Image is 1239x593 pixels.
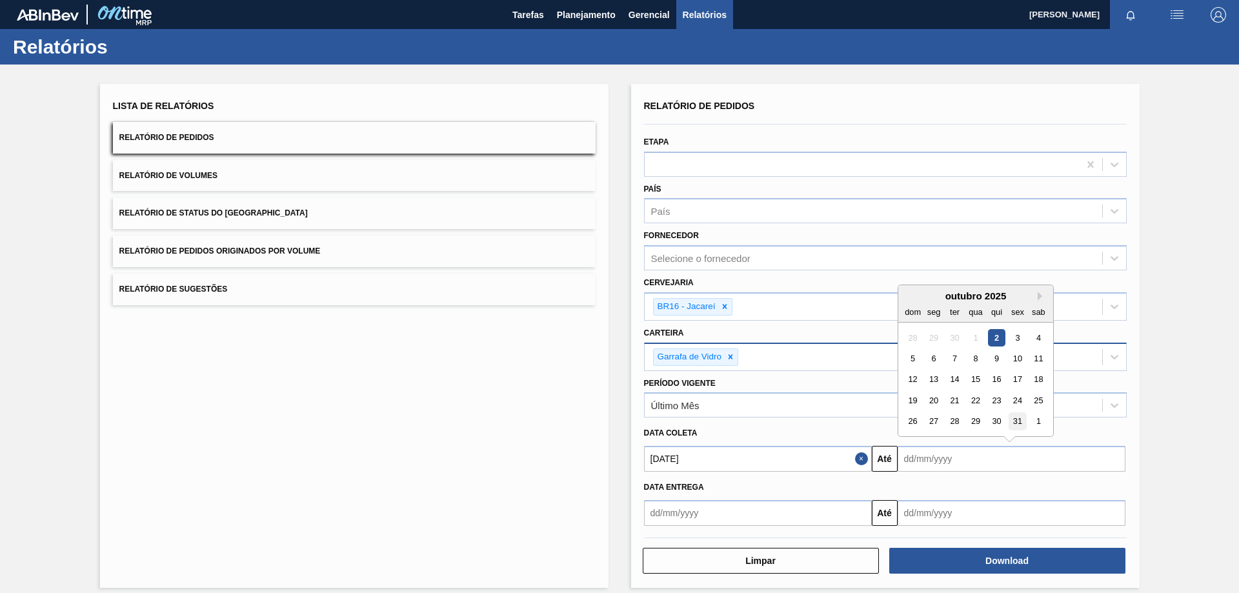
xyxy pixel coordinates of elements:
[967,392,984,409] div: Choose quarta-feira, 22 de outubro de 2025
[872,446,898,472] button: Até
[987,329,1005,347] div: Choose quinta-feira, 2 de outubro de 2025
[1009,413,1026,430] div: Choose sexta-feira, 31 de outubro de 2025
[898,290,1053,301] div: outubro 2025
[644,185,661,194] label: País
[904,350,922,367] div: Choose domingo, 5 de outubro de 2025
[119,208,308,217] span: Relatório de Status do [GEOGRAPHIC_DATA]
[902,327,1049,432] div: month 2025-10
[1029,392,1047,409] div: Choose sábado, 25 de outubro de 2025
[1029,329,1047,347] div: Choose sábado, 4 de outubro de 2025
[113,101,214,111] span: Lista de Relatórios
[967,350,984,367] div: Choose quarta-feira, 8 de outubro de 2025
[17,9,79,21] img: TNhmsLtSVTkK8tSr43FrP2fwEKptu5GPRR3wAAAABJRU5ErkJggg==
[967,371,984,388] div: Choose quarta-feira, 15 de outubro de 2025
[1211,7,1226,23] img: Logout
[644,500,872,526] input: dd/mm/yyyy
[904,303,922,321] div: dom
[643,548,879,574] button: Limpar
[904,329,922,347] div: Not available domingo, 28 de setembro de 2025
[945,350,963,367] div: Choose terça-feira, 7 de outubro de 2025
[1029,303,1047,321] div: sab
[644,483,704,492] span: Data entrega
[855,446,872,472] button: Close
[945,392,963,409] div: Choose terça-feira, 21 de outubro de 2025
[1009,329,1026,347] div: Choose sexta-feira, 3 de outubro de 2025
[113,274,596,305] button: Relatório de Sugestões
[119,246,321,256] span: Relatório de Pedidos Originados por Volume
[1029,413,1047,430] div: Choose sábado, 1 de novembro de 2025
[889,548,1125,574] button: Download
[987,413,1005,430] div: Choose quinta-feira, 30 de outubro de 2025
[651,400,700,411] div: Último Mês
[925,392,942,409] div: Choose segunda-feira, 20 de outubro de 2025
[1009,350,1026,367] div: Choose sexta-feira, 10 de outubro de 2025
[987,350,1005,367] div: Choose quinta-feira, 9 de outubro de 2025
[119,285,228,294] span: Relatório de Sugestões
[644,231,699,240] label: Fornecedor
[967,329,984,347] div: Not available quarta-feira, 1 de outubro de 2025
[654,349,724,365] div: Garrafa de Vidro
[629,7,670,23] span: Gerencial
[512,7,544,23] span: Tarefas
[1169,7,1185,23] img: userActions
[1038,292,1047,301] button: Next Month
[644,101,755,111] span: Relatório de Pedidos
[644,328,684,337] label: Carteira
[119,171,217,180] span: Relatório de Volumes
[987,371,1005,388] div: Choose quinta-feira, 16 de outubro de 2025
[967,413,984,430] div: Choose quarta-feira, 29 de outubro de 2025
[644,428,698,437] span: Data coleta
[119,133,214,142] span: Relatório de Pedidos
[113,122,596,154] button: Relatório de Pedidos
[925,413,942,430] div: Choose segunda-feira, 27 de outubro de 2025
[898,446,1125,472] input: dd/mm/yyyy
[113,160,596,192] button: Relatório de Volumes
[644,137,669,146] label: Etapa
[987,392,1005,409] div: Choose quinta-feira, 23 de outubro de 2025
[898,500,1125,526] input: dd/mm/yyyy
[967,303,984,321] div: qua
[945,303,963,321] div: ter
[1009,392,1026,409] div: Choose sexta-feira, 24 de outubro de 2025
[557,7,616,23] span: Planejamento
[13,39,242,54] h1: Relatórios
[904,371,922,388] div: Choose domingo, 12 de outubro de 2025
[654,299,718,315] div: BR16 - Jacareí
[1009,371,1026,388] div: Choose sexta-feira, 17 de outubro de 2025
[683,7,727,23] span: Relatórios
[1110,6,1151,24] button: Notificações
[925,350,942,367] div: Choose segunda-feira, 6 de outubro de 2025
[1029,371,1047,388] div: Choose sábado, 18 de outubro de 2025
[925,371,942,388] div: Choose segunda-feira, 13 de outubro de 2025
[925,329,942,347] div: Not available segunda-feira, 29 de setembro de 2025
[644,379,716,388] label: Período Vigente
[945,413,963,430] div: Choose terça-feira, 28 de outubro de 2025
[945,329,963,347] div: Not available terça-feira, 30 de setembro de 2025
[651,206,670,217] div: País
[925,303,942,321] div: seg
[904,413,922,430] div: Choose domingo, 26 de outubro de 2025
[113,197,596,229] button: Relatório de Status do [GEOGRAPHIC_DATA]
[1029,350,1047,367] div: Choose sábado, 11 de outubro de 2025
[644,446,872,472] input: dd/mm/yyyy
[945,371,963,388] div: Choose terça-feira, 14 de outubro de 2025
[651,253,750,264] div: Selecione o fornecedor
[904,392,922,409] div: Choose domingo, 19 de outubro de 2025
[113,236,596,267] button: Relatório de Pedidos Originados por Volume
[872,500,898,526] button: Até
[644,278,694,287] label: Cervejaria
[1009,303,1026,321] div: sex
[987,303,1005,321] div: qui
